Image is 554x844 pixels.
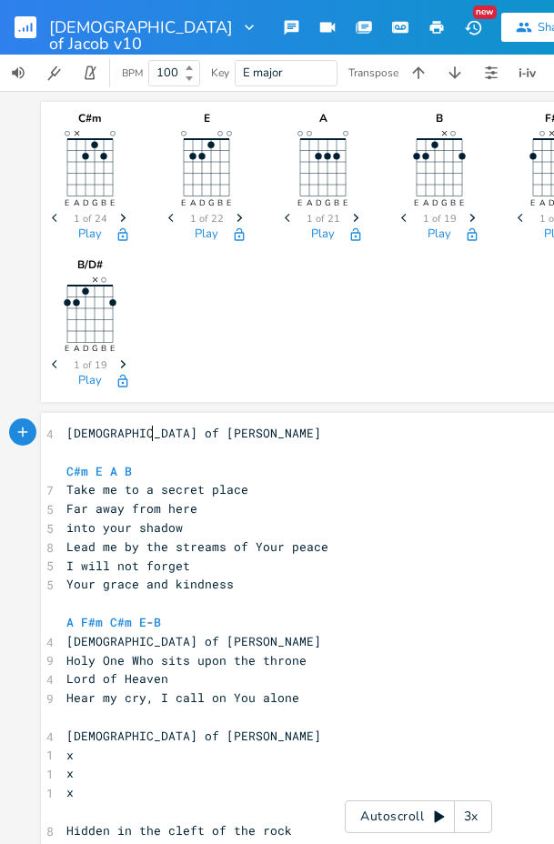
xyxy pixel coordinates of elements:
[96,463,103,479] span: E
[199,197,206,208] text: D
[139,614,146,630] span: E
[154,614,161,630] span: B
[78,374,102,389] button: Play
[459,197,464,208] text: E
[423,197,429,208] text: A
[101,344,106,355] text: B
[66,463,88,479] span: C#m
[74,197,80,208] text: A
[423,214,457,224] span: 1 of 19
[66,784,74,800] span: x
[473,5,497,19] div: New
[316,197,322,208] text: D
[74,344,80,355] text: A
[101,197,106,208] text: B
[307,197,313,208] text: A
[66,747,74,763] span: x
[394,113,485,124] div: B
[66,689,299,706] span: Hear my cry, I call on You alone
[66,652,307,668] span: Holy One Who sits upon the throne
[539,197,546,208] text: A
[65,344,69,355] text: E
[211,67,229,78] div: Key
[208,197,215,208] text: G
[307,214,340,224] span: 1 of 21
[66,670,168,687] span: Lord of Heaven
[243,65,283,81] span: E major
[66,558,190,574] span: I will not forget
[195,227,218,243] button: Play
[190,197,196,208] text: A
[334,197,339,208] text: B
[190,214,224,224] span: 1 of 22
[110,614,132,630] span: C#m
[83,197,89,208] text: D
[81,614,103,630] span: F#m
[66,614,74,630] span: A
[110,344,115,355] text: E
[66,822,292,839] span: Hidden in the cleft of the rock
[110,463,117,479] span: A
[122,68,143,78] div: BPM
[66,576,234,592] span: Your grace and kindness
[441,197,448,208] text: G
[83,344,89,355] text: D
[66,633,321,649] span: [DEMOGRAPHIC_DATA] of [PERSON_NAME]
[343,197,348,208] text: E
[227,197,231,208] text: E
[66,614,161,630] span: -
[432,197,438,208] text: D
[66,425,321,441] span: [DEMOGRAPHIC_DATA] of [PERSON_NAME]
[66,765,74,781] span: x
[78,227,102,243] button: Play
[49,19,233,35] span: [DEMOGRAPHIC_DATA] of Jacob v10
[348,67,398,78] div: Transpose
[66,519,183,536] span: into your shadow
[74,214,107,224] span: 1 of 24
[74,126,80,140] text: ×
[277,113,368,124] div: A
[428,227,451,243] button: Play
[450,197,456,208] text: B
[455,800,488,833] div: 3x
[181,197,186,208] text: E
[414,197,418,208] text: E
[161,113,252,124] div: E
[92,344,98,355] text: G
[297,197,302,208] text: E
[455,11,491,44] button: New
[65,197,69,208] text: E
[325,197,331,208] text: G
[217,197,223,208] text: B
[74,360,107,370] span: 1 of 19
[66,500,197,517] span: Far away from here
[110,197,115,208] text: E
[125,463,132,479] span: B
[66,728,321,744] span: [DEMOGRAPHIC_DATA] of [PERSON_NAME]
[530,197,535,208] text: E
[66,538,328,555] span: Lead me by the streams of Your peace
[92,197,98,208] text: G
[441,126,448,140] text: ×
[92,272,98,286] text: ×
[45,113,136,124] div: C#m
[311,227,335,243] button: Play
[345,800,492,833] div: Autoscroll
[66,481,248,497] span: Take me to a secret place
[45,259,136,270] div: B/D#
